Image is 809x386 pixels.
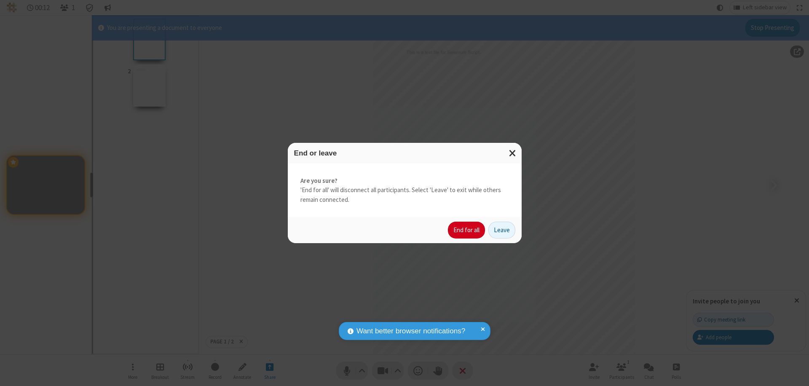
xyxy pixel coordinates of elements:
[448,222,485,239] button: End for all
[504,143,522,164] button: Close modal
[294,149,515,157] h3: End or leave
[356,326,465,337] span: Want better browser notifications?
[300,176,509,186] strong: Are you sure?
[488,222,515,239] button: Leave
[288,164,522,217] div: 'End for all' will disconnect all participants. Select 'Leave' to exit while others remain connec...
